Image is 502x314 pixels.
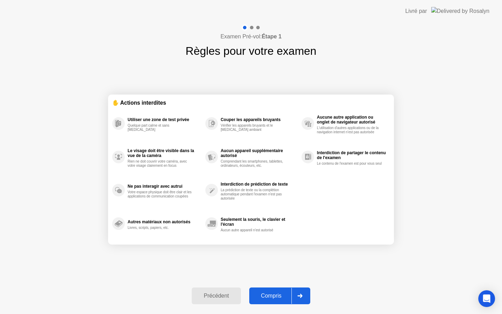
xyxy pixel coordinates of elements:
div: Seulement la souris, le clavier et l'écran [221,217,298,227]
div: ✋ Actions interdites [112,99,390,107]
div: Ne pas interagir avec autrui [128,184,202,189]
div: Précédent [194,293,238,299]
div: Quelque part calme et sans [MEDICAL_DATA] [128,124,193,132]
h4: Examen Pré-vol: [220,32,281,41]
div: Open Intercom Messenger [478,290,495,307]
div: Comprendant les smartphones, tablettes, ordinateurs, écouteurs, etc. [221,159,287,168]
div: Rien ne doit couvrir votre caméra, avec votre visage clairement en focus [128,159,193,168]
div: Interdiction de prédiction de texte [221,182,298,187]
div: Vérifier les appareils bruyants et le [MEDICAL_DATA] ambiant [221,124,287,132]
div: Aucun autre appareil n'est autorisé [221,228,287,232]
div: Autres matériaux non autorisés [128,219,202,224]
div: La prédiction de texte ou la complétion automatique pendant l'examen n'est pas autorisée [221,188,287,201]
b: Étape 1 [262,33,282,39]
div: Couper les appareils bruyants [221,117,298,122]
button: Compris [249,287,310,304]
div: Compris [251,293,291,299]
div: Livres, scripts, papiers, etc. [128,226,193,230]
div: Livré par [405,7,427,15]
h1: Règles pour votre examen [185,43,316,59]
div: Le visage doit être visible dans la vue de la caméra [128,148,202,158]
div: Utiliser une zone de test privée [128,117,202,122]
button: Précédent [192,287,241,304]
div: Le contenu de l'examen est pour vous seul [317,162,383,166]
div: Aucun appareil supplémentaire autorisé [221,148,298,158]
div: Votre espace physique doit être clair et les applications de communication coupées [128,190,193,199]
div: L'utilisation d'autres applications ou de la navigation internet n'est pas autorisée [317,126,383,134]
img: Delivered by Rosalyn [431,7,489,15]
div: Aucune autre application ou onglet de navigateur autorisé [317,115,386,125]
div: Interdiction de partager le contenu de l'examen [317,150,386,160]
